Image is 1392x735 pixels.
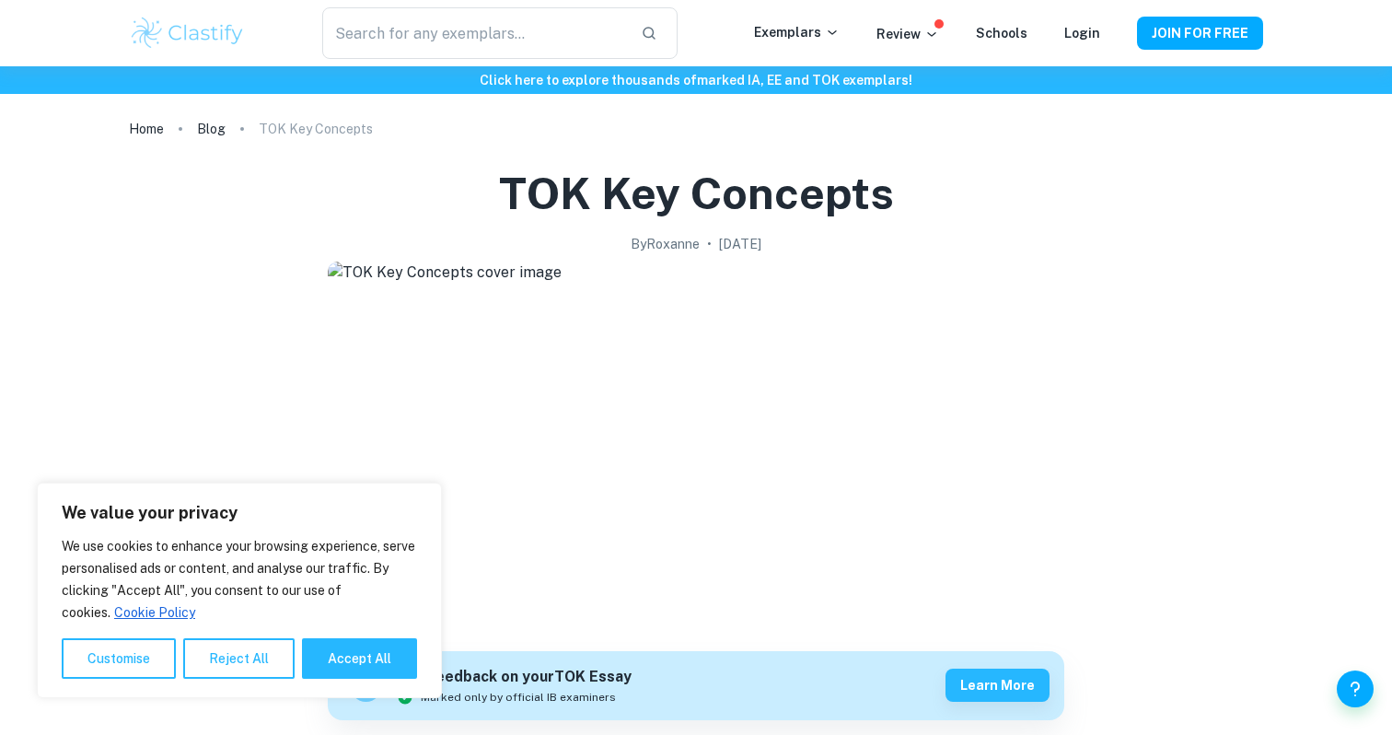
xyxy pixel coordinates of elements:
p: We value your privacy [62,502,417,524]
h2: [DATE] [719,234,761,254]
a: Home [129,116,164,142]
p: Review [876,24,939,44]
p: • [707,234,712,254]
img: Clastify logo [129,15,246,52]
h1: TOK Key Concepts [499,164,894,223]
a: Cookie Policy [113,604,196,621]
div: We value your privacy [37,483,442,698]
img: TOK Key Concepts cover image [328,262,1064,630]
button: Learn more [945,669,1050,702]
input: Search for any exemplars... [322,7,626,59]
button: Reject All [183,638,295,679]
p: TOK Key Concepts [259,119,373,139]
span: Marked only by official IB examiners [421,689,616,706]
button: Accept All [302,638,417,679]
a: Login [1064,26,1100,41]
h6: Click here to explore thousands of marked IA, EE and TOK exemplars ! [4,70,1388,90]
a: Schools [976,26,1027,41]
p: Exemplars [754,22,840,42]
a: Blog [197,116,226,142]
a: Get feedback on yourTOK EssayMarked only by official IB examinersLearn more [328,651,1064,720]
button: JOIN FOR FREE [1137,17,1263,50]
h6: Get feedback on your TOK Essay [397,666,632,689]
h2: By Roxanne [631,234,700,254]
p: We use cookies to enhance your browsing experience, serve personalised ads or content, and analys... [62,535,417,624]
button: Customise [62,638,176,679]
button: Help and Feedback [1337,671,1374,707]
